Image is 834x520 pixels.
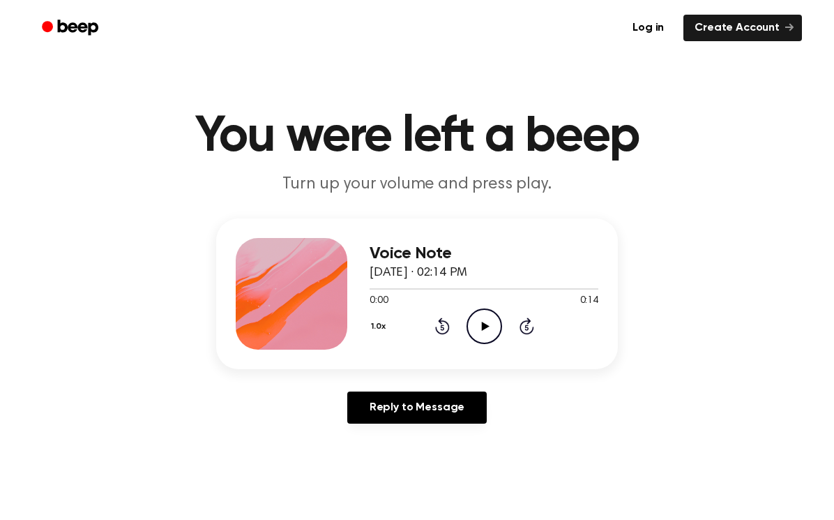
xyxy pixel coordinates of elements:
[621,15,675,41] a: Log in
[370,315,391,339] button: 1.0x
[60,112,774,162] h1: You were left a beep
[580,294,598,309] span: 0:14
[370,244,598,263] h3: Voice Note
[32,15,111,42] a: Beep
[370,267,467,279] span: [DATE] · 02:14 PM
[347,392,487,424] a: Reply to Message
[149,173,685,196] p: Turn up your volume and press play.
[370,294,388,309] span: 0:00
[683,15,802,41] a: Create Account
